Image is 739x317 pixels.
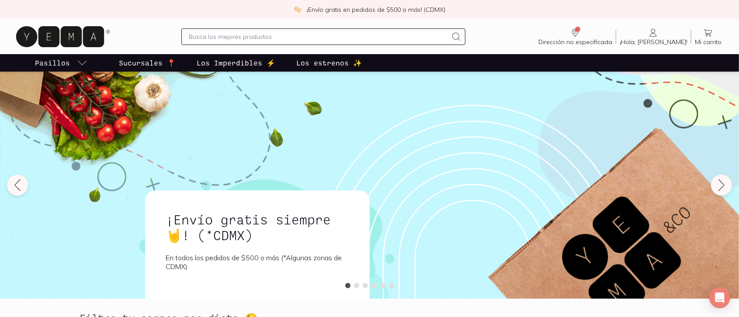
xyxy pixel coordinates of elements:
[695,38,722,46] span: Mi carrito
[307,5,445,14] p: ¡Envío gratis en pedidos de $500 o más! (CDMX)
[117,54,177,72] a: Sucursales 📍
[119,58,176,68] p: Sucursales 📍
[295,54,364,72] a: Los estrenos ✨
[189,31,448,42] input: Busca los mejores productos
[33,54,89,72] a: pasillo-todos-link
[709,287,730,308] div: Open Intercom Messenger
[35,58,70,68] p: Pasillos
[296,58,362,68] p: Los estrenos ✨
[535,28,616,46] a: Dirección no especificada
[620,38,687,46] span: ¡Hola, [PERSON_NAME]!
[691,28,725,46] a: Mi carrito
[166,253,349,271] p: En todos los pedidos de $500 o más (*Algunas zonas de CDMX)
[538,38,612,46] span: Dirección no especificada
[294,6,302,14] img: check
[166,211,349,243] h1: ¡Envío gratis siempre🤘! (*CDMX)
[197,58,275,68] p: Los Imperdibles ⚡️
[195,54,277,72] a: Los Imperdibles ⚡️
[616,28,691,46] a: ¡Hola, [PERSON_NAME]!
